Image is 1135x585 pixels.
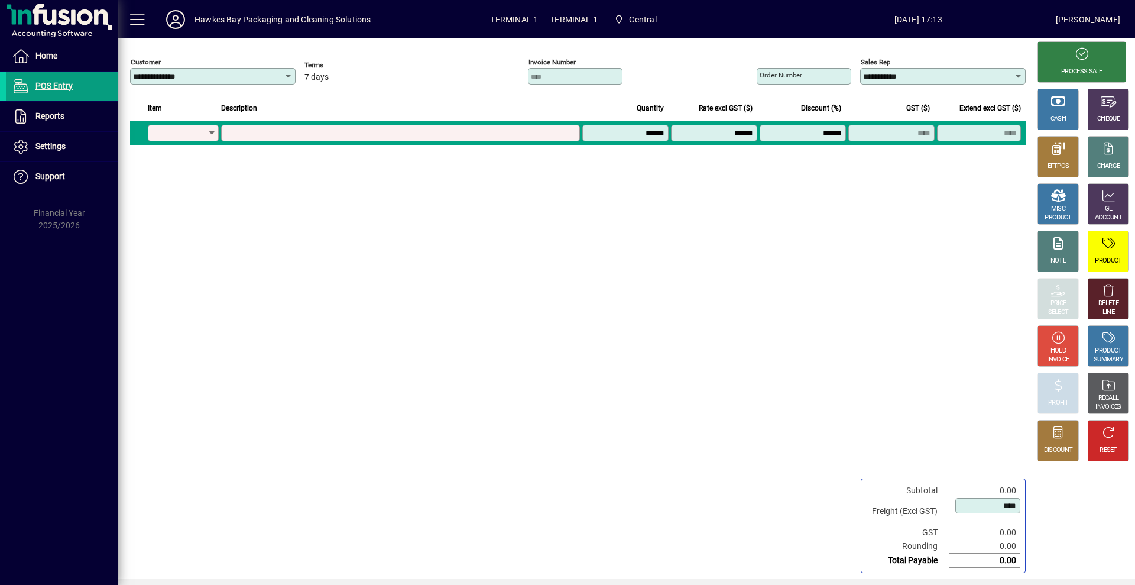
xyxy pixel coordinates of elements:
[629,10,656,29] span: Central
[1051,205,1065,214] div: MISC
[148,102,162,115] span: Item
[781,10,1056,29] span: [DATE] 17:13
[35,51,57,60] span: Home
[1098,299,1118,308] div: DELETE
[550,10,598,29] span: TERMINAL 1
[866,539,949,554] td: Rounding
[609,9,661,30] span: Central
[949,484,1020,497] td: 0.00
[1102,308,1114,317] div: LINE
[866,497,949,526] td: Freight (Excl GST)
[157,9,194,30] button: Profile
[906,102,930,115] span: GST ($)
[1044,446,1072,455] div: DISCOUNT
[801,102,841,115] span: Discount (%)
[866,484,949,497] td: Subtotal
[131,58,161,66] mat-label: Customer
[35,111,64,121] span: Reports
[1095,257,1121,266] div: PRODUCT
[194,10,371,29] div: Hawkes Bay Packaging and Cleaning Solutions
[866,554,949,568] td: Total Payable
[304,73,329,82] span: 7 days
[6,162,118,192] a: Support
[699,102,753,115] span: Rate excl GST ($)
[949,539,1020,554] td: 0.00
[6,132,118,161] a: Settings
[1050,347,1066,355] div: HOLD
[1095,347,1121,355] div: PRODUCT
[35,172,65,181] span: Support
[1056,10,1120,29] div: [PERSON_NAME]
[1050,299,1066,308] div: PRICE
[1097,115,1120,124] div: CHEQUE
[6,41,118,71] a: Home
[1095,403,1121,412] div: INVOICES
[1050,257,1066,266] div: NOTE
[949,554,1020,568] td: 0.00
[35,81,73,91] span: POS Entry
[861,58,890,66] mat-label: Sales rep
[528,58,576,66] mat-label: Invoice number
[866,526,949,539] td: GST
[304,62,375,69] span: Terms
[1048,308,1069,317] div: SELECT
[6,102,118,131] a: Reports
[760,71,802,79] mat-label: Order number
[1048,399,1068,408] div: PROFIT
[490,10,538,29] span: TERMINAL 1
[1100,446,1117,455] div: RESET
[1098,394,1119,403] div: RECALL
[1095,214,1122,222] div: ACCOUNT
[35,141,66,151] span: Settings
[1047,355,1069,364] div: INVOICE
[1061,67,1102,76] div: PROCESS SALE
[1048,162,1069,171] div: EFTPOS
[959,102,1021,115] span: Extend excl GST ($)
[1045,214,1071,222] div: PRODUCT
[1050,115,1066,124] div: CASH
[1105,205,1113,214] div: GL
[1094,355,1123,364] div: SUMMARY
[1097,162,1120,171] div: CHARGE
[949,526,1020,539] td: 0.00
[221,102,257,115] span: Description
[637,102,664,115] span: Quantity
